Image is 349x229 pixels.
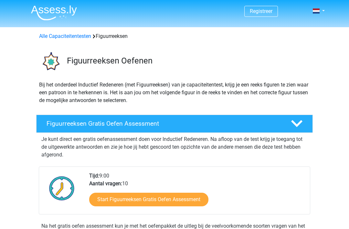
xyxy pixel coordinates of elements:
[67,56,308,66] h3: Figuurreeksen Oefenen
[39,33,91,39] a: Alle Capaciteitentesten
[37,48,64,75] img: figuurreeksen
[34,115,315,133] a: Figuurreeksen Gratis Oefen Assessment
[250,8,272,14] a: Registreer
[89,180,122,187] b: Aantal vragen:
[47,120,280,127] h4: Figuurreeksen Gratis Oefen Assessment
[46,172,78,204] img: Klok
[31,5,77,20] img: Assessly
[89,193,208,206] a: Start Figuurreeksen Gratis Oefen Assessment
[41,135,308,159] p: Je kunt direct een gratis oefenassessment doen voor Inductief Redeneren. Na afloop van de test kr...
[89,173,99,179] b: Tijd:
[37,32,312,40] div: Figuurreeksen
[84,172,310,214] div: 9:00 10
[39,81,310,104] p: Bij het onderdeel Inductief Redeneren (met Figuurreeksen) van je capaciteitentest, krijg je een r...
